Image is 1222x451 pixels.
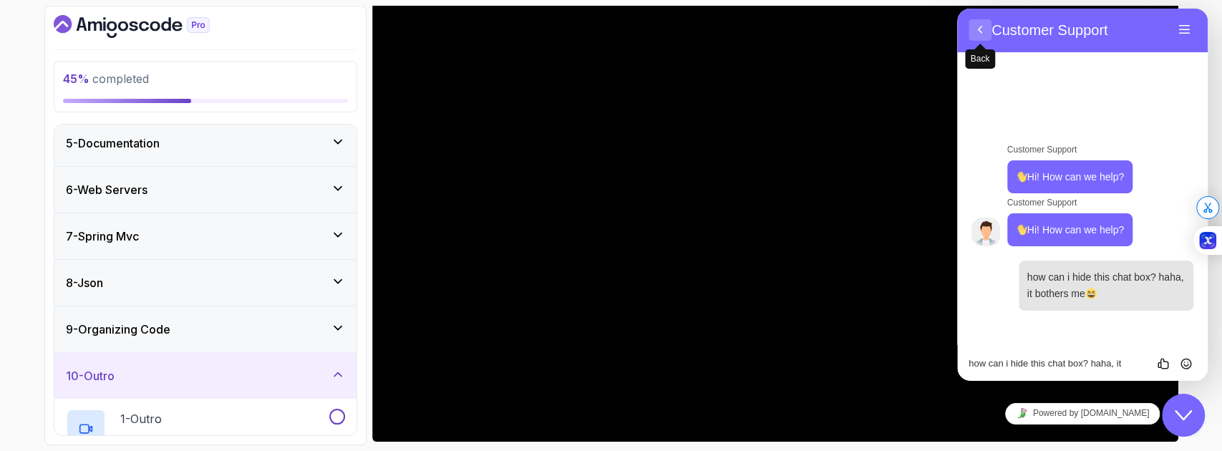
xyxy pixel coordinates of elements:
[63,72,89,86] span: 45 %
[957,397,1208,430] iframe: chat widget
[120,433,162,447] p: 0:18
[66,274,103,291] h3: 8 - Json
[66,228,139,245] h3: 7 - Spring Mvc
[66,409,345,449] button: 1-Outro0:18
[54,15,243,38] a: Dashboard
[66,135,160,152] h3: 5 - Documentation
[66,321,170,338] h3: 9 - Organizing Code
[54,306,357,352] button: 9-Organizing Code
[54,120,357,166] button: 5-Documentation
[120,410,162,427] p: 1 - Outro
[1162,394,1208,437] iframe: chat widget
[54,213,357,259] button: 7-Spring Mvc
[54,260,357,306] button: 8-Json
[63,72,149,86] span: completed
[54,353,357,399] button: 10-Outro
[957,9,1208,381] iframe: chat widget
[54,167,357,213] button: 6-Web Servers
[66,181,147,198] h3: 6 - Web Servers
[66,367,115,384] h3: 10 - Outro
